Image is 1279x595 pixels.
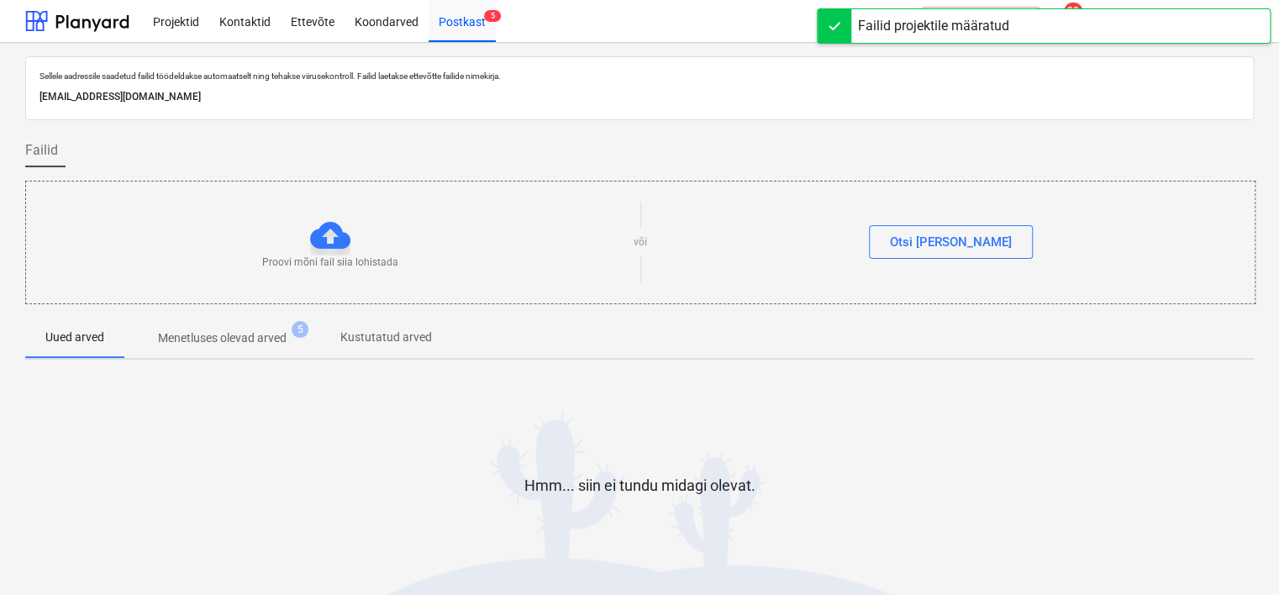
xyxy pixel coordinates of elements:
p: Proovi mõni fail siia lohistada [262,255,398,270]
span: 5 [484,10,501,22]
p: Uued arved [45,329,104,346]
div: Otsi [PERSON_NAME] [890,231,1012,253]
p: Sellele aadressile saadetud failid töödeldakse automaatselt ning tehakse viirusekontroll. Failid ... [39,71,1240,82]
p: Kustutatud arved [340,329,432,346]
p: Hmm... siin ei tundu midagi olevat. [524,476,755,496]
span: 5 [292,321,308,338]
p: Menetluses olevad arved [158,329,287,347]
span: Failid [25,140,58,161]
div: Failid projektile määratud [858,16,1009,36]
p: või [634,235,647,250]
div: Proovi mõni fail siia lohistadavõiOtsi [PERSON_NAME] [25,181,1255,304]
p: [EMAIL_ADDRESS][DOMAIN_NAME] [39,88,1240,106]
button: Otsi [PERSON_NAME] [869,225,1033,259]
